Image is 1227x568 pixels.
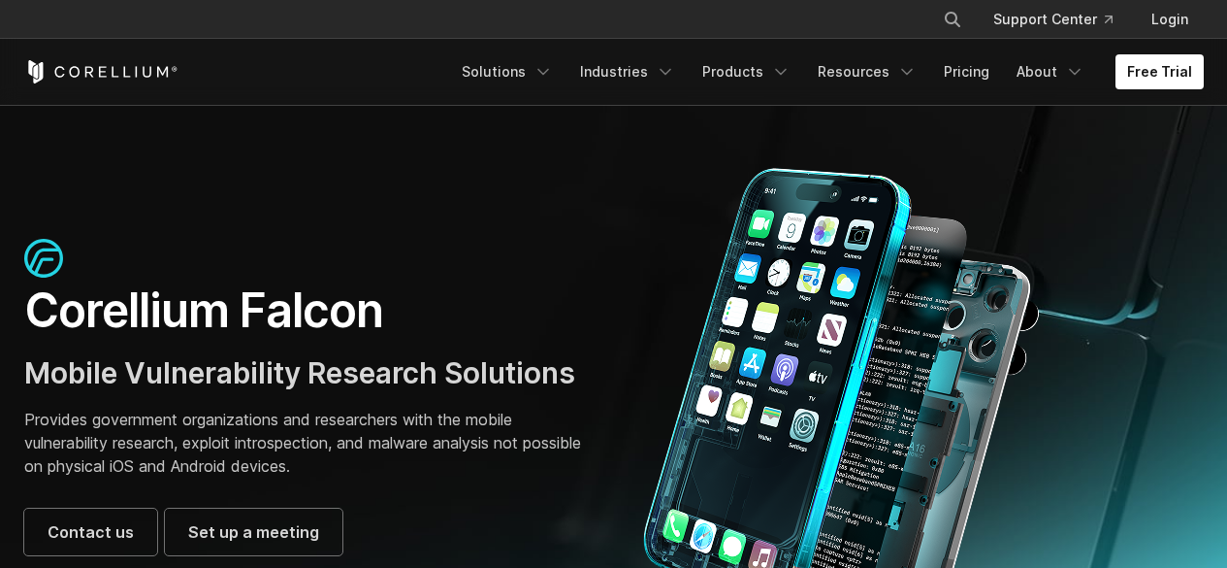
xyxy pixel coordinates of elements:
[1115,54,1204,89] a: Free Trial
[932,54,1001,89] a: Pricing
[188,520,319,544] span: Set up a meeting
[568,54,687,89] a: Industries
[24,239,63,278] img: falcon-icon
[978,2,1128,37] a: Support Center
[450,54,565,89] a: Solutions
[450,54,1204,89] div: Navigation Menu
[1136,2,1204,37] a: Login
[691,54,802,89] a: Products
[920,2,1204,37] div: Navigation Menu
[806,54,928,89] a: Resources
[1005,54,1096,89] a: About
[24,355,575,390] span: Mobile Vulnerability Research Solutions
[24,408,595,478] p: Provides government organizations and researchers with the mobile vulnerability research, exploit...
[24,509,157,555] a: Contact us
[48,520,134,544] span: Contact us
[24,282,595,340] h1: Corellium Falcon
[24,60,178,84] a: Corellium Home
[165,509,342,555] a: Set up a meeting
[935,2,970,37] button: Search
